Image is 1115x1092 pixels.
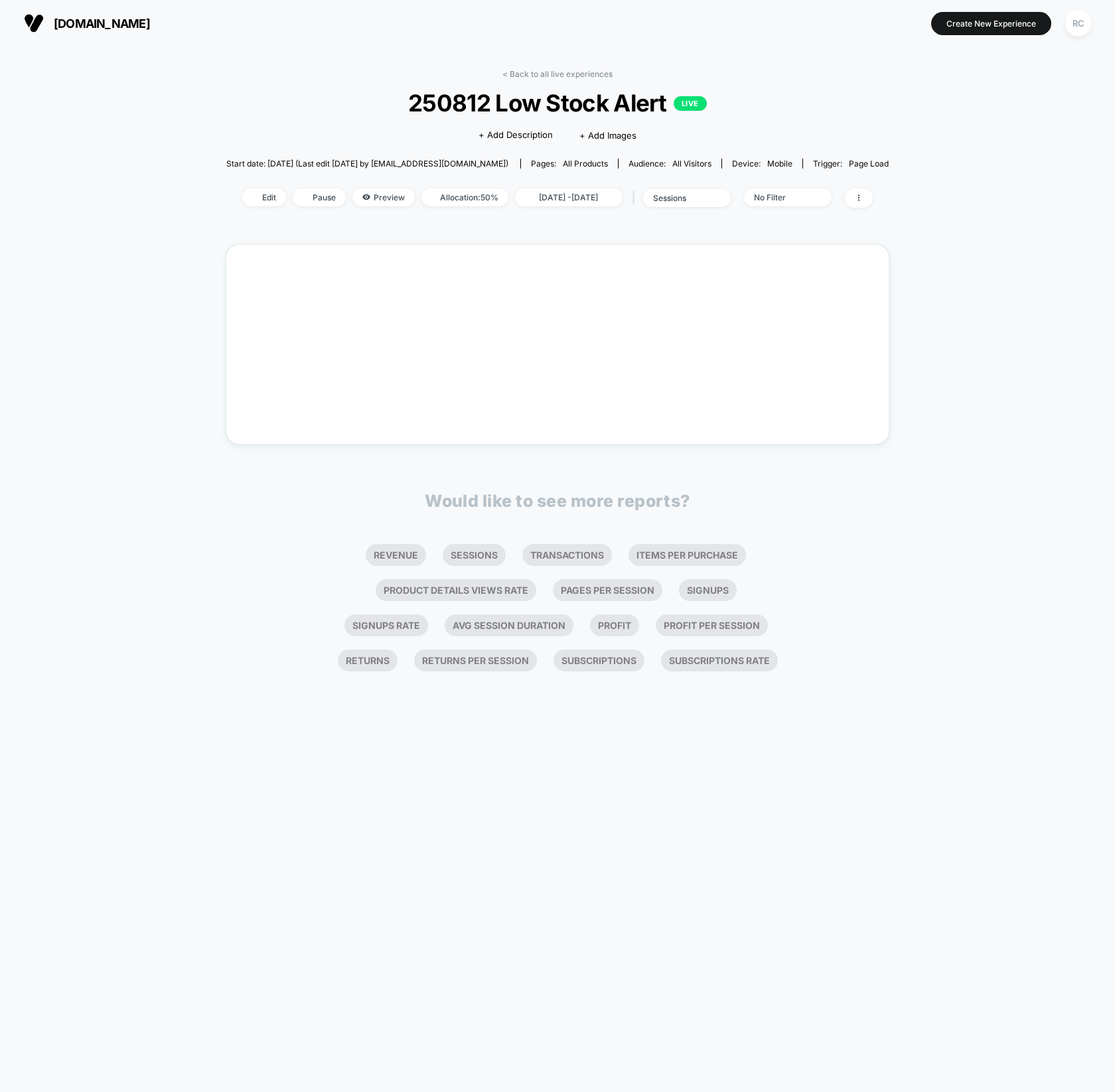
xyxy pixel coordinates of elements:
li: Returns Per Session [414,649,537,671]
span: Device: [721,159,802,169]
span: + Add Description [479,129,553,142]
li: Sessions [443,544,506,566]
div: Audience: [629,159,711,169]
span: | [629,188,643,208]
div: No Filter [754,192,807,202]
button: RC [1061,10,1095,37]
li: Revenue [366,544,426,566]
span: Start date: [DATE] (Last edit [DATE] by [EMAIL_ADDRESS][DOMAIN_NAME]) [226,159,508,169]
li: Signups [679,579,737,601]
span: Edit [242,188,286,206]
span: 250812 Low Stock Alert [260,89,855,117]
span: Preview [352,188,415,206]
li: Returns [338,649,398,671]
li: Avg Session Duration [445,614,573,636]
span: mobile [767,159,792,169]
div: Trigger: [813,159,889,169]
div: RC [1065,11,1091,36]
button: Create New Experience [931,12,1051,35]
span: + Add Images [579,130,636,141]
span: All Visitors [672,159,711,169]
span: Pause [293,188,346,206]
li: Items Per Purchase [629,544,746,566]
div: sessions [653,193,706,203]
p: Would like to see more reports? [425,491,690,511]
img: Visually logo [24,13,44,33]
span: [DATE] - [DATE] [515,188,623,206]
li: Profit Per Session [656,614,768,636]
span: Allocation: 50% [421,188,508,206]
li: Profit [590,614,639,636]
li: Product Details Views Rate [376,579,536,601]
li: Subscriptions [554,649,644,671]
span: Page Load [849,159,889,169]
a: < Back to all live experiences [502,69,613,79]
li: Transactions [522,544,612,566]
span: all products [563,159,608,169]
li: Pages Per Session [553,579,662,601]
span: [DOMAIN_NAME] [54,17,150,31]
li: Subscriptions Rate [661,649,778,671]
li: Signups Rate [344,614,428,636]
button: [DOMAIN_NAME] [20,13,154,34]
p: LIVE [674,96,707,111]
div: Pages: [531,159,608,169]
